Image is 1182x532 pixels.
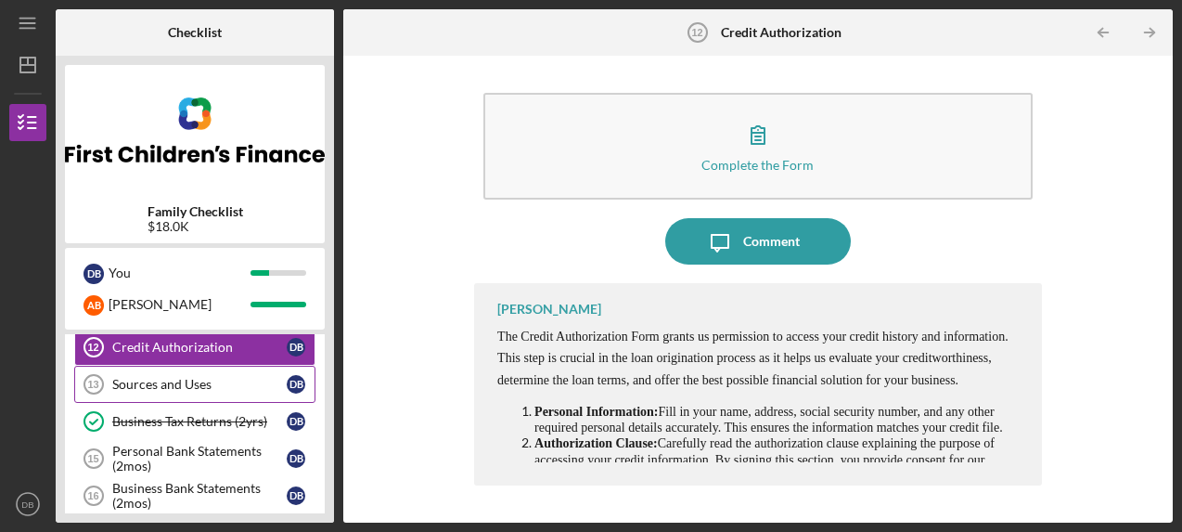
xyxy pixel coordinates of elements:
span: The Credit Authorization Form grants us permission to access your credit history and information.... [497,330,1009,387]
span: Carefully read the authorization clause explaining the purpose of accessing your credit informati... [534,436,995,482]
div: D B [287,338,305,357]
div: Business Bank Statements (2mos) [112,481,287,511]
b: Family Checklist [148,204,243,219]
button: Complete the Form [483,93,1033,200]
span: Authorization Clause: [534,436,658,450]
span: Fill in your name, address, social security number, and any other required personal details accur... [534,405,1003,435]
img: Product logo [65,74,325,186]
div: D B [287,449,305,468]
tspan: 15 [87,453,98,464]
div: $18.0K [148,219,243,234]
tspan: 12 [87,342,98,353]
div: Sources and Uses [112,377,287,392]
div: You [109,257,251,289]
span: Personal Information: [534,405,658,419]
div: Credit Authorization [112,340,287,355]
a: 16Business Bank Statements (2mos)DB [74,477,315,514]
div: D B [84,264,104,284]
text: DB [21,500,33,510]
a: 12Credit AuthorizationDB [74,329,315,366]
tspan: 12 [691,27,702,38]
div: Comment [743,218,800,265]
div: D B [287,487,305,505]
tspan: 13 [87,379,98,390]
b: Checklist [168,25,222,40]
button: Comment [665,218,851,265]
tspan: 16 [87,490,98,501]
a: Business Tax Returns (2yrs)DB [74,403,315,440]
a: 13Sources and UsesDB [74,366,315,403]
div: D B [287,412,305,431]
div: [PERSON_NAME] [497,302,601,317]
button: DB [9,486,46,523]
div: Complete the Form [701,158,814,172]
a: 15Personal Bank Statements (2mos)DB [74,440,315,477]
div: [PERSON_NAME] [109,289,251,320]
b: Credit Authorization [721,25,842,40]
div: Business Tax Returns (2yrs) [112,414,287,429]
div: D B [287,375,305,394]
div: A B [84,295,104,316]
div: Personal Bank Statements (2mos) [112,444,287,474]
